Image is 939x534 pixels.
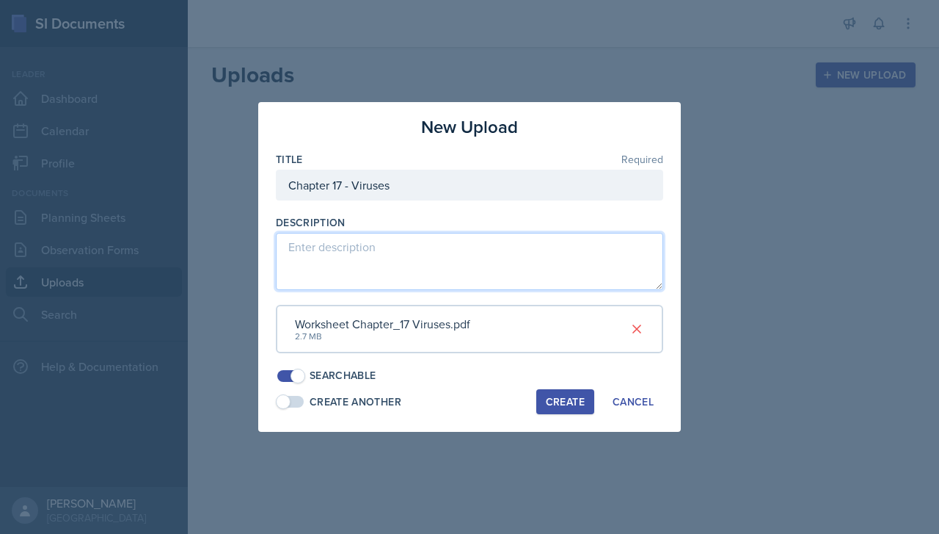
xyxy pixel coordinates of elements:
[276,215,346,230] label: Description
[276,170,663,201] input: Enter title
[310,394,401,410] div: Create Another
[613,396,654,408] div: Cancel
[603,389,663,414] button: Cancel
[295,315,470,333] div: Worksheet Chapter_17 Viruses.pdf
[310,368,376,383] div: Searchable
[621,154,663,165] span: Required
[295,330,470,343] div: 2.7 MB
[421,114,518,140] h3: New Upload
[536,389,594,414] button: Create
[276,152,303,167] label: Title
[546,396,585,408] div: Create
